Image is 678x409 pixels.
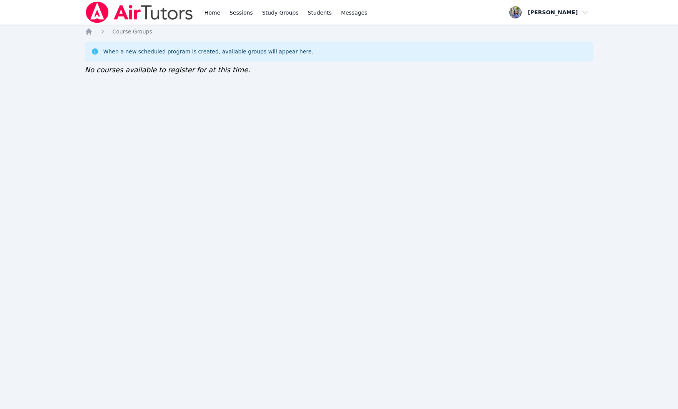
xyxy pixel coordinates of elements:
span: No courses available to register for at this time. [85,66,251,74]
div: When a new scheduled program is created, available groups will appear here. [103,48,314,55]
img: Air Tutors [85,2,194,23]
nav: Breadcrumb [85,28,593,35]
a: Course Groups [113,28,152,35]
span: Messages [341,9,367,17]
